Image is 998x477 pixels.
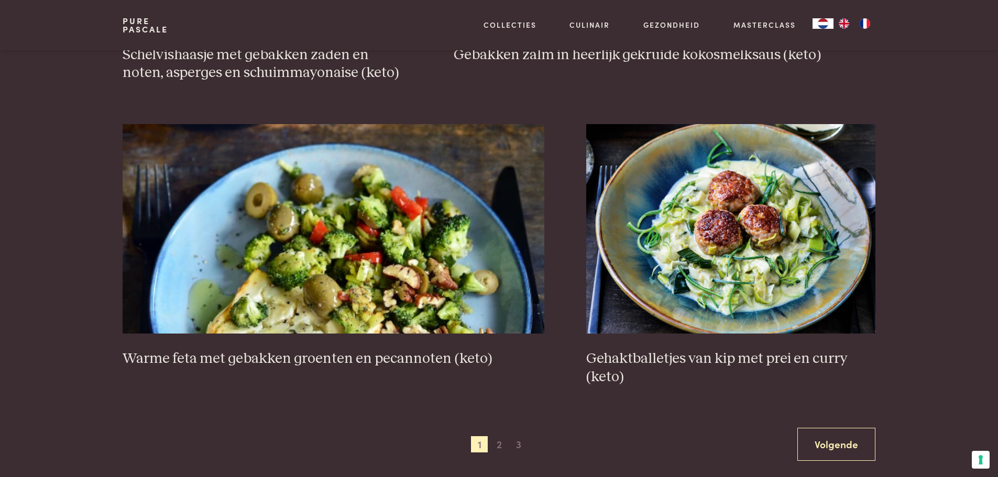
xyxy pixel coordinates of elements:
[491,436,508,453] span: 2
[123,124,544,368] a: Warme feta met gebakken groenten en pecannoten (keto) Warme feta met gebakken groenten en pecanno...
[797,428,875,461] a: Volgende
[123,124,544,334] img: Warme feta met gebakken groenten en pecannoten (keto)
[813,18,875,29] aside: Language selected: Nederlands
[123,17,168,34] a: PurePascale
[123,46,412,82] h3: Schelvishaasje met gebakken zaden en noten, asperges en schuimmayonaise (keto)
[586,124,875,334] img: Gehaktballetjes van kip met prei en curry (keto)
[834,18,875,29] ul: Language list
[834,18,854,29] a: EN
[454,46,875,64] h3: Gebakken zalm in heerlijk gekruide kokosmelksaus (keto)
[484,19,536,30] a: Collecties
[569,19,610,30] a: Culinair
[972,451,990,469] button: Uw voorkeuren voor toestemming voor trackingtechnologieën
[123,350,544,368] h3: Warme feta met gebakken groenten en pecannoten (keto)
[854,18,875,29] a: FR
[471,436,488,453] span: 1
[510,436,527,453] span: 3
[733,19,796,30] a: Masterclass
[643,19,700,30] a: Gezondheid
[813,18,834,29] div: Language
[813,18,834,29] a: NL
[586,124,875,386] a: Gehaktballetjes van kip met prei en curry (keto) Gehaktballetjes van kip met prei en curry (keto)
[586,350,875,386] h3: Gehaktballetjes van kip met prei en curry (keto)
